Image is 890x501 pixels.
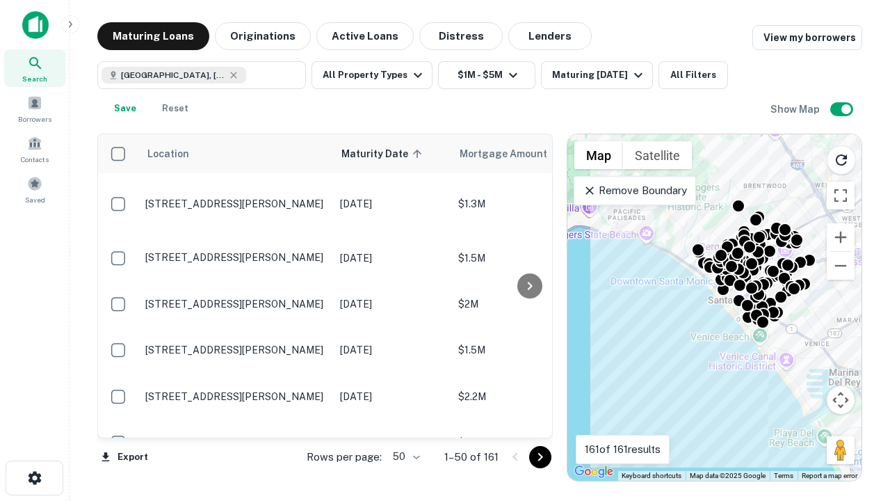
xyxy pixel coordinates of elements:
button: Distress [419,22,503,50]
span: Search [22,73,47,84]
p: [DATE] [340,250,444,266]
span: Location [147,145,189,162]
p: [DATE] [340,389,444,404]
p: [STREET_ADDRESS][PERSON_NAME] [145,436,326,449]
p: [STREET_ADDRESS][PERSON_NAME] [145,344,326,356]
button: Go to next page [529,446,551,468]
p: Remove Boundary [583,182,686,199]
button: $1M - $5M [438,61,535,89]
a: View my borrowers [752,25,862,50]
p: [DATE] [340,342,444,358]
span: Borrowers [18,113,51,125]
p: $1.5M [458,342,597,358]
button: Zoom in [827,223,855,251]
th: Maturity Date [333,134,451,173]
a: Search [4,49,65,87]
p: $2M [458,296,597,312]
p: $1.3M [458,435,597,450]
img: Google [571,463,617,481]
p: $2.2M [458,389,597,404]
a: Borrowers [4,90,65,127]
button: Maturing Loans [97,22,209,50]
p: [STREET_ADDRESS][PERSON_NAME] [145,198,326,210]
h6: Show Map [770,102,822,117]
span: [GEOGRAPHIC_DATA], [GEOGRAPHIC_DATA], [GEOGRAPHIC_DATA] [121,69,225,81]
img: capitalize-icon.png [22,11,49,39]
p: [STREET_ADDRESS][PERSON_NAME] [145,298,326,310]
button: Lenders [508,22,592,50]
button: Maturing [DATE] [541,61,653,89]
p: [STREET_ADDRESS][PERSON_NAME] [145,251,326,264]
a: Terms (opens in new tab) [774,472,793,479]
button: Zoom out [827,252,855,280]
button: Show street map [574,141,623,169]
p: $1.3M [458,196,597,212]
iframe: Chat Widget [820,390,890,456]
p: 1–50 of 161 [444,449,499,466]
div: 0 0 [567,134,861,481]
th: Mortgage Amount [451,134,604,173]
a: Saved [4,170,65,208]
button: Active Loans [316,22,414,50]
p: [DATE] [340,196,444,212]
div: Maturing [DATE] [552,67,647,83]
button: Reload search area [827,145,856,175]
button: Show satellite imagery [623,141,692,169]
button: Keyboard shortcuts [622,471,681,481]
p: [DATE] [340,435,444,450]
button: Map camera controls [827,386,855,414]
button: All Filters [658,61,728,89]
a: Report a map error [802,472,857,479]
span: Contacts [21,154,49,165]
a: Contacts [4,130,65,168]
p: [STREET_ADDRESS][PERSON_NAME] [145,390,326,403]
span: Maturity Date [341,145,426,162]
button: Originations [215,22,311,50]
span: Map data ©2025 Google [690,472,766,479]
p: $1.5M [458,250,597,266]
p: [DATE] [340,296,444,312]
span: Mortgage Amount [460,145,565,162]
th: Location [138,134,333,173]
button: All Property Types [311,61,432,89]
button: Reset [153,95,197,122]
button: Export [97,447,152,468]
button: Toggle fullscreen view [827,182,855,209]
a: Open this area in Google Maps (opens a new window) [571,463,617,481]
p: 161 of 161 results [585,441,661,458]
button: Save your search to get updates of matches that match your search criteria. [103,95,147,122]
div: 50 [387,447,422,467]
span: Saved [25,194,45,205]
p: Rows per page: [307,449,382,466]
